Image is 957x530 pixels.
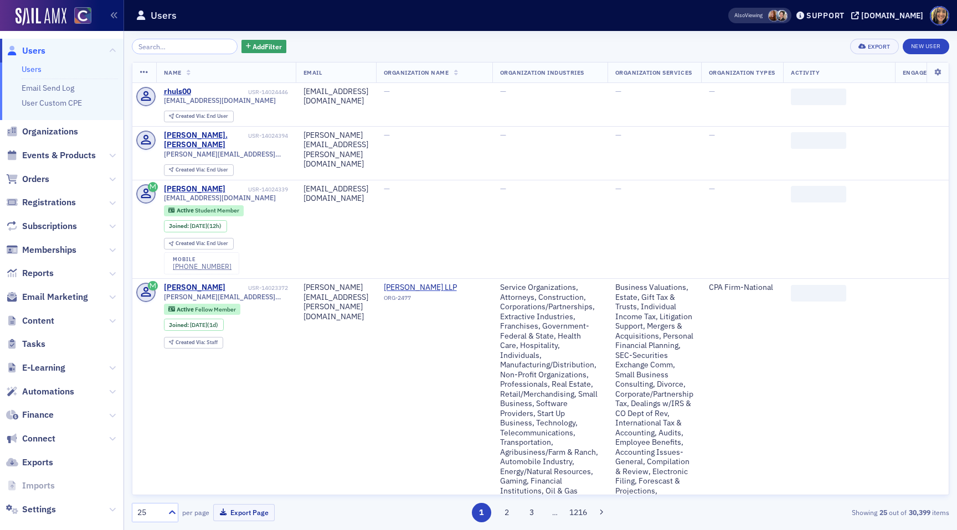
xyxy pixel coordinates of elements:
[709,69,775,76] span: Organization Types
[164,293,288,301] span: [PERSON_NAME][EMAIL_ADDRESS][PERSON_NAME][DOMAIN_NAME]
[6,45,45,57] a: Users
[791,285,846,302] span: ‌
[734,12,745,19] div: Also
[164,304,241,315] div: Active: Active: Fellow Member
[303,283,368,321] div: [PERSON_NAME][EMAIL_ADDRESS][PERSON_NAME][DOMAIN_NAME]
[615,69,692,76] span: Organization Services
[22,149,96,162] span: Events & Products
[151,9,177,22] h1: Users
[176,241,228,247] div: End User
[177,305,195,313] span: Active
[861,11,923,20] div: [DOMAIN_NAME]
[22,386,74,398] span: Automations
[22,480,55,492] span: Imports
[182,507,209,517] label: per page
[303,87,368,106] div: [EMAIL_ADDRESS][DOMAIN_NAME]
[164,69,182,76] span: Name
[164,87,191,97] a: rhuls00
[384,86,390,96] span: —
[164,319,224,331] div: Joined: 2025-09-11 00:00:00
[6,244,76,256] a: Memberships
[22,83,74,93] a: Email Send Log
[6,220,77,232] a: Subscriptions
[173,262,231,271] a: [PHONE_NUMBER]
[22,409,54,421] span: Finance
[169,222,190,230] span: Joined :
[132,39,238,54] input: Search…
[791,89,846,105] span: ‌
[6,409,54,421] a: Finance
[850,39,898,54] button: Export
[193,89,288,96] div: USR-14024446
[22,503,56,516] span: Settings
[6,503,56,516] a: Settings
[768,10,780,22] span: Sheila Duggan
[74,7,91,24] img: SailAMX
[22,220,77,232] span: Subscriptions
[6,480,55,492] a: Imports
[6,386,74,398] a: Automations
[303,184,368,204] div: [EMAIL_ADDRESS][DOMAIN_NAME]
[384,130,390,140] span: —
[303,69,322,76] span: Email
[500,184,506,194] span: —
[384,283,485,293] a: [PERSON_NAME] LLP
[734,12,763,19] span: Viewing
[16,8,66,25] img: SailAMX
[176,113,228,119] div: End User
[709,283,775,293] div: CPA Firm-National
[497,503,516,522] button: 2
[22,267,54,279] span: Reports
[164,283,225,293] a: [PERSON_NAME]
[6,291,88,303] a: Email Marketing
[190,321,207,329] span: [DATE]
[248,132,288,139] div: USR-14024394
[176,112,207,119] span: Created Via :
[164,111,234,122] div: Created Via: End User
[164,184,225,194] a: [PERSON_NAME]
[522,503,542,522] button: 3
[384,69,449,76] span: Organization Name
[791,186,846,202] span: ‌
[472,503,491,522] button: 1
[213,504,275,521] button: Export Page
[500,283,600,496] div: Service Organizations, Attorneys, Construction, Corporations/Partnerships, Extractive Industries,...
[22,126,78,138] span: Organizations
[164,205,244,216] div: Active: Active: Student Member
[500,130,506,140] span: —
[22,173,49,185] span: Orders
[176,340,218,346] div: Staff
[615,130,621,140] span: —
[177,206,195,214] span: Active
[709,130,715,140] span: —
[6,456,53,469] a: Exports
[547,507,563,517] span: …
[190,222,207,230] span: [DATE]
[164,150,288,158] span: [PERSON_NAME][EMAIL_ADDRESS][PERSON_NAME][DOMAIN_NAME]
[22,98,82,108] a: User Custom CPE
[6,196,76,209] a: Registrations
[22,64,42,74] a: Users
[164,337,223,349] div: Created Via: Staff
[22,338,45,350] span: Tasks
[791,69,820,76] span: Activity
[190,321,218,329] div: (1d)
[500,86,506,96] span: —
[6,149,96,162] a: Events & Products
[22,315,54,327] span: Content
[384,283,485,293] span: Crowe LLP
[930,6,949,25] span: Profile
[806,11,845,20] div: Support
[776,10,788,22] span: Pamela Galey-Coleman
[6,433,55,445] a: Connect
[569,503,588,522] button: 1216
[6,362,65,374] a: E-Learning
[6,173,49,185] a: Orders
[66,7,91,26] a: View Homepage
[22,433,55,445] span: Connect
[164,131,246,150] div: [PERSON_NAME].[PERSON_NAME]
